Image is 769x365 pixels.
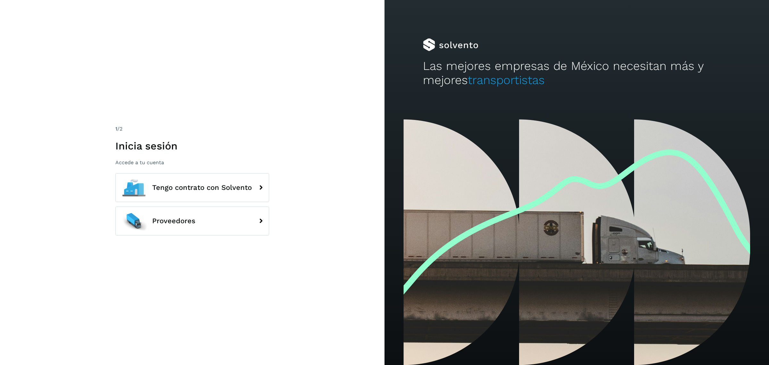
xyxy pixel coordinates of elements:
[115,173,269,202] button: Tengo contrato con Solvento
[115,125,269,133] div: /2
[115,140,269,152] h1: Inicia sesión
[468,73,545,87] span: transportistas
[152,217,195,225] span: Proveedores
[115,207,269,235] button: Proveedores
[423,59,731,88] h2: Las mejores empresas de México necesitan más y mejores
[152,184,252,191] span: Tengo contrato con Solvento
[115,126,117,132] span: 1
[115,159,269,166] p: Accede a tu cuenta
